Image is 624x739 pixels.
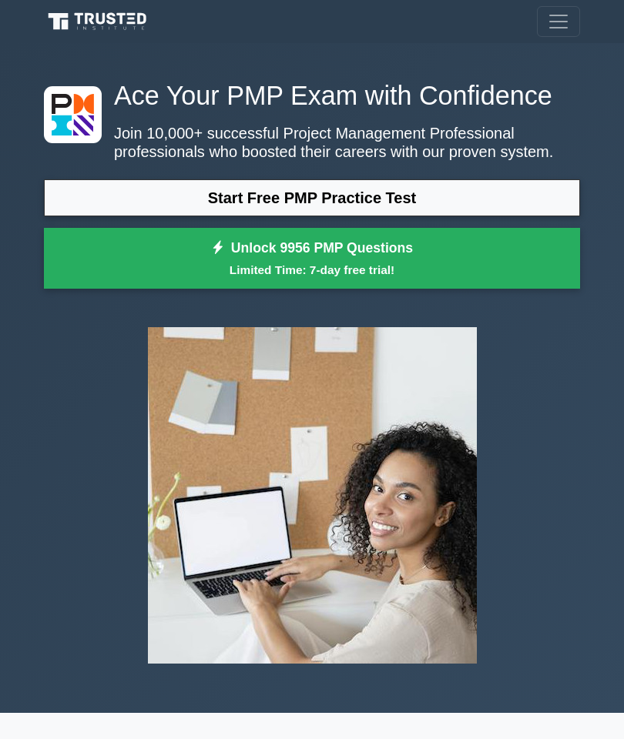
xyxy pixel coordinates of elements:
p: Join 10,000+ successful Project Management Professional professionals who boosted their careers w... [44,124,580,161]
button: Toggle navigation [537,6,580,37]
small: Limited Time: 7-day free trial! [63,261,561,279]
a: Start Free PMP Practice Test [44,179,580,216]
a: Unlock 9956 PMP QuestionsLimited Time: 7-day free trial! [44,228,580,289]
h1: Ace Your PMP Exam with Confidence [44,80,580,112]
